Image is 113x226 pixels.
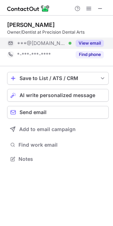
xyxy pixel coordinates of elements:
[7,21,55,28] div: [PERSON_NAME]
[7,72,109,85] button: save-profile-one-click
[20,92,95,98] span: AI write personalized message
[18,142,106,148] span: Find work email
[7,4,50,13] img: ContactOut v5.3.10
[7,140,109,150] button: Find work email
[18,156,106,162] span: Notes
[7,89,109,102] button: AI write personalized message
[7,106,109,119] button: Send email
[76,51,104,58] button: Reveal Button
[20,75,96,81] div: Save to List / ATS / CRM
[20,109,47,115] span: Send email
[19,126,76,132] span: Add to email campaign
[17,40,66,46] span: ***@[DOMAIN_NAME]
[7,154,109,164] button: Notes
[7,123,109,136] button: Add to email campaign
[76,40,104,47] button: Reveal Button
[7,29,109,35] div: Owner/Dentist at Precision Dental Arts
